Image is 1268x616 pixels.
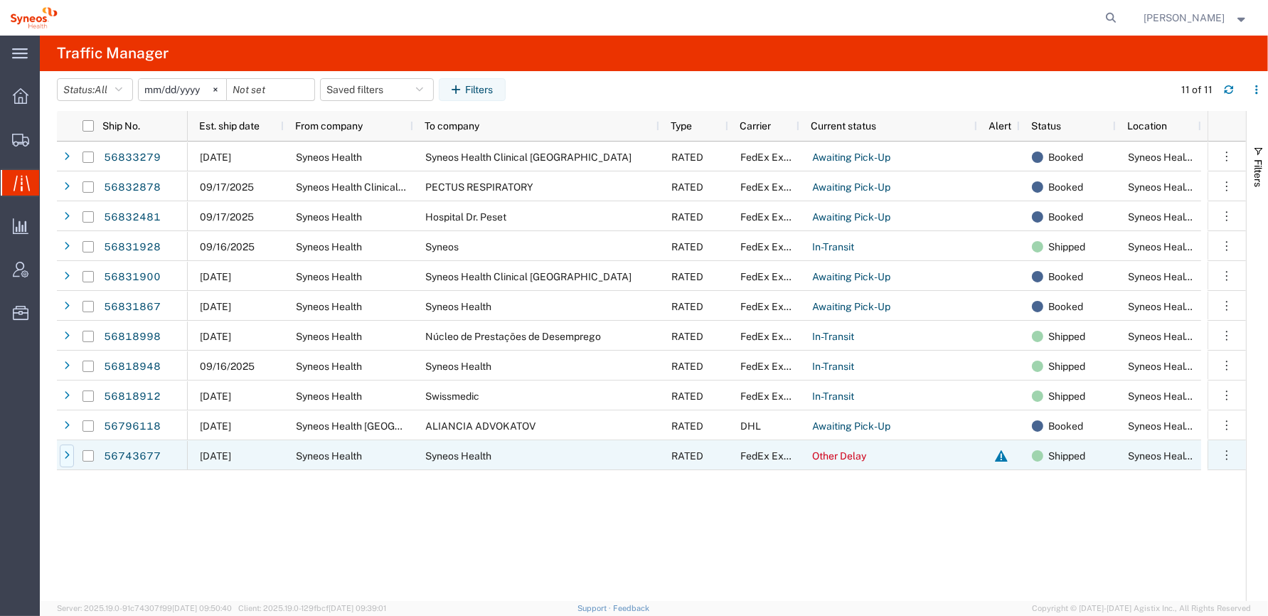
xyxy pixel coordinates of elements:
[1048,262,1083,292] span: Booked
[671,450,703,462] span: RATED
[200,152,231,163] span: 09/19/2025
[671,211,703,223] span: RATED
[103,206,161,229] a: 56832481
[103,147,161,169] a: 56833279
[740,331,809,342] span: FedEx Express
[425,420,536,432] span: ALIANCIA ADVOKATOV
[671,331,703,342] span: RATED
[671,420,703,432] span: RATED
[296,301,362,312] span: Syneos Health
[613,604,649,612] a: Feedback
[425,450,491,462] span: Syneos Health
[296,152,362,163] span: Syneos Health
[671,361,703,372] span: RATED
[577,604,613,612] a: Support
[425,152,632,163] span: Syneos Health Clinical Spain
[671,181,703,193] span: RATED
[425,391,479,402] span: Swissmedic
[811,445,867,468] a: Other Delay
[296,391,362,402] span: Syneos Health
[295,120,363,132] span: From company
[740,211,809,223] span: FedEx Express
[811,326,855,349] a: In-Transit
[425,120,479,132] span: To company
[740,152,809,163] span: FedEx Express
[296,181,502,193] span: Syneos Health Clinical Spain
[811,296,891,319] a: Awaiting Pick-Up
[1048,142,1083,172] span: Booked
[811,206,891,229] a: Awaiting Pick-Up
[296,211,362,223] span: Syneos Health
[200,241,255,253] span: 09/16/2025
[1144,10,1225,26] span: Bianca Suriol Galimany
[320,78,434,101] button: Saved filters
[425,181,533,193] span: PECTUS RESPIRATORY
[811,415,891,438] a: Awaiting Pick-Up
[103,176,161,199] a: 56832878
[200,420,231,432] span: 09/12/2025
[199,120,260,132] span: Est. ship date
[1048,172,1083,202] span: Booked
[740,271,809,282] span: FedEx Express
[103,296,161,319] a: 56831867
[57,604,232,612] span: Server: 2025.19.0-91c74307f99
[139,79,226,100] input: Not set
[200,361,255,372] span: 09/16/2025
[296,450,362,462] span: Syneos Health
[296,271,362,282] span: Syneos Health
[200,331,231,342] span: 09/15/2025
[1048,381,1085,411] span: Shipped
[10,7,58,28] img: logo
[103,236,161,259] a: 56831928
[740,361,809,372] span: FedEx Express
[811,147,891,169] a: Awaiting Pick-Up
[740,301,809,312] span: FedEx Express
[740,420,761,432] span: DHL
[200,301,231,312] span: 09/18/2025
[740,391,809,402] span: FedEx Express
[1048,351,1085,381] span: Shipped
[671,152,703,163] span: RATED
[103,386,161,408] a: 56818912
[1048,202,1083,232] span: Booked
[1127,120,1167,132] span: Location
[439,78,506,101] button: Filters
[740,181,809,193] span: FedEx Express
[238,604,386,612] span: Client: 2025.19.0-129fbcf
[740,241,809,253] span: FedEx Express
[296,361,362,372] span: Syneos Health
[1048,292,1083,322] span: Booked
[1048,441,1085,471] span: Shipped
[811,236,855,259] a: In-Transit
[102,120,140,132] span: Ship No.
[671,271,703,282] span: RATED
[227,79,314,100] input: Not set
[1048,322,1085,351] span: Shipped
[811,356,855,378] a: In-Transit
[811,176,891,199] a: Awaiting Pick-Up
[103,326,161,349] a: 56818998
[1252,159,1264,187] span: Filters
[172,604,232,612] span: [DATE] 09:50:40
[200,211,254,223] span: 09/17/2025
[425,241,459,253] span: Syneos
[425,361,491,372] span: Syneos Health
[200,181,254,193] span: 09/17/2025
[1031,120,1061,132] span: Status
[296,331,362,342] span: Syneos Health
[425,211,506,223] span: Hospital Dr. Peset
[1181,83,1213,97] div: 11 of 11
[989,120,1011,132] span: Alert
[425,301,491,312] span: Syneos Health
[671,391,703,402] span: RATED
[671,120,692,132] span: Type
[103,445,161,468] a: 56743677
[57,36,169,71] h4: Traffic Manager
[740,450,809,462] span: FedEx Express
[671,301,703,312] span: RATED
[425,271,632,282] span: Syneos Health Clinical Spain
[103,356,161,378] a: 56818948
[200,271,231,282] span: 09/18/2025
[1048,232,1085,262] span: Shipped
[103,266,161,289] a: 56831900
